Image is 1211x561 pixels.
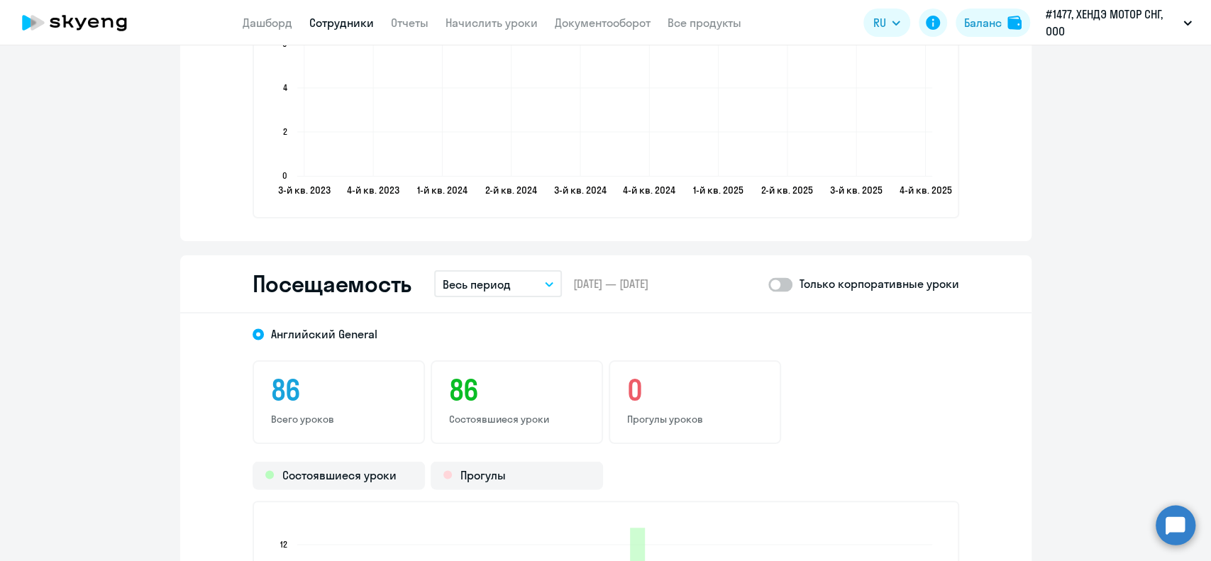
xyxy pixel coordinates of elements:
[280,539,287,550] text: 12
[863,9,910,37] button: RU
[627,373,763,407] h3: 0
[800,275,959,292] p: Только корпоративные уроки
[391,16,428,30] a: Отчеты
[277,184,330,196] text: 3-й кв. 2023
[761,184,813,196] text: 2-й кв. 2025
[282,38,287,49] text: 6
[271,413,407,426] p: Всего уроков
[555,16,651,30] a: Документооборот
[347,184,399,196] text: 4-й кв. 2023
[956,9,1030,37] button: Балансbalance
[283,82,287,93] text: 4
[271,373,407,407] h3: 86
[243,16,292,30] a: Дашборд
[1046,6,1178,40] p: #1477, ХЕНДЭ МОТОР СНГ, ООО
[553,184,606,196] text: 3-й кв. 2024
[416,184,467,196] text: 1-й кв. 2024
[253,270,411,298] h2: Посещаемость
[964,14,1002,31] div: Баланс
[446,16,538,30] a: Начислить уроки
[573,276,648,291] span: [DATE] — [DATE]
[1007,16,1022,30] img: balance
[309,16,374,30] a: Сотрудники
[271,326,377,341] span: Английский General
[253,461,425,489] div: Состоявшиеся уроки
[283,126,287,137] text: 2
[485,184,537,196] text: 2-й кв. 2024
[692,184,743,196] text: 1-й кв. 2025
[899,184,951,196] text: 4-й кв. 2025
[623,184,675,196] text: 4-й кв. 2024
[627,413,763,426] p: Прогулы уроков
[873,14,886,31] span: RU
[431,461,603,489] div: Прогулы
[449,413,585,426] p: Состоявшиеся уроки
[434,270,562,297] button: Весь период
[1039,6,1199,40] button: #1477, ХЕНДЭ МОТОР СНГ, ООО
[282,170,287,181] text: 0
[668,16,741,30] a: Все продукты
[449,373,585,407] h3: 86
[829,184,882,196] text: 3-й кв. 2025
[443,275,511,292] p: Весь период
